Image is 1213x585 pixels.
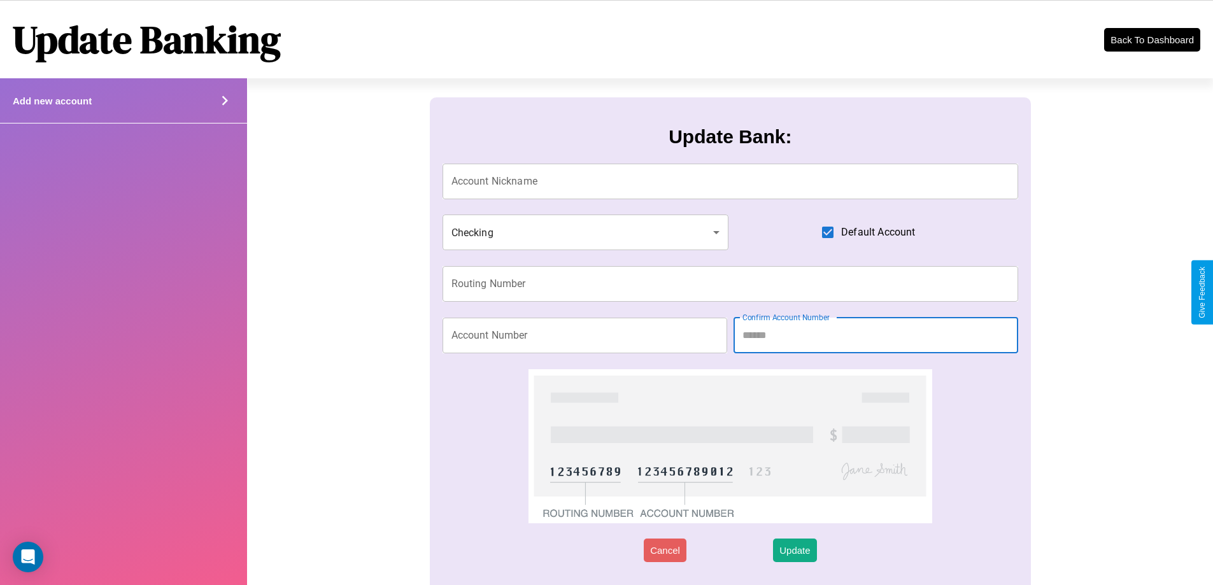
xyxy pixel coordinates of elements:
[1198,267,1207,318] div: Give Feedback
[528,369,932,523] img: check
[1104,28,1200,52] button: Back To Dashboard
[773,539,816,562] button: Update
[13,95,92,106] h4: Add new account
[13,13,281,66] h1: Update Banking
[13,542,43,572] div: Open Intercom Messenger
[742,312,830,323] label: Confirm Account Number
[669,126,791,148] h3: Update Bank:
[841,225,915,240] span: Default Account
[644,539,686,562] button: Cancel
[443,215,729,250] div: Checking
